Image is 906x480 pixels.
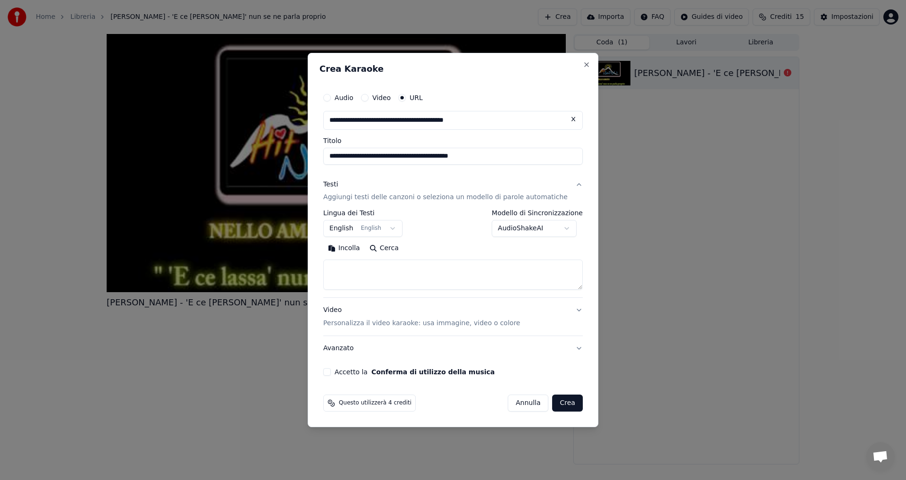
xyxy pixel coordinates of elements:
[339,399,411,407] span: Questo utilizzerà 4 crediti
[371,369,495,375] button: Accetto la
[323,193,568,202] p: Aggiungi testi delle canzoni o seleziona un modello di parole automatiche
[323,210,403,217] label: Lingua dei Testi
[323,336,583,361] button: Avanzato
[323,319,520,328] p: Personalizza il video karaoke: usa immagine, video o colore
[319,65,587,73] h2: Crea Karaoke
[323,137,583,144] label: Titolo
[335,369,495,375] label: Accetto la
[492,210,583,217] label: Modello di Sincronizzazione
[372,94,391,101] label: Video
[410,94,423,101] label: URL
[365,241,403,256] button: Cerca
[323,306,520,328] div: Video
[323,298,583,336] button: VideoPersonalizza il video karaoke: usa immagine, video o colore
[323,180,338,189] div: Testi
[335,94,353,101] label: Audio
[508,395,549,412] button: Annulla
[323,241,365,256] button: Incolla
[553,395,583,412] button: Crea
[323,210,583,298] div: TestiAggiungi testi delle canzoni o seleziona un modello di parole automatiche
[323,172,583,210] button: TestiAggiungi testi delle canzoni o seleziona un modello di parole automatiche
